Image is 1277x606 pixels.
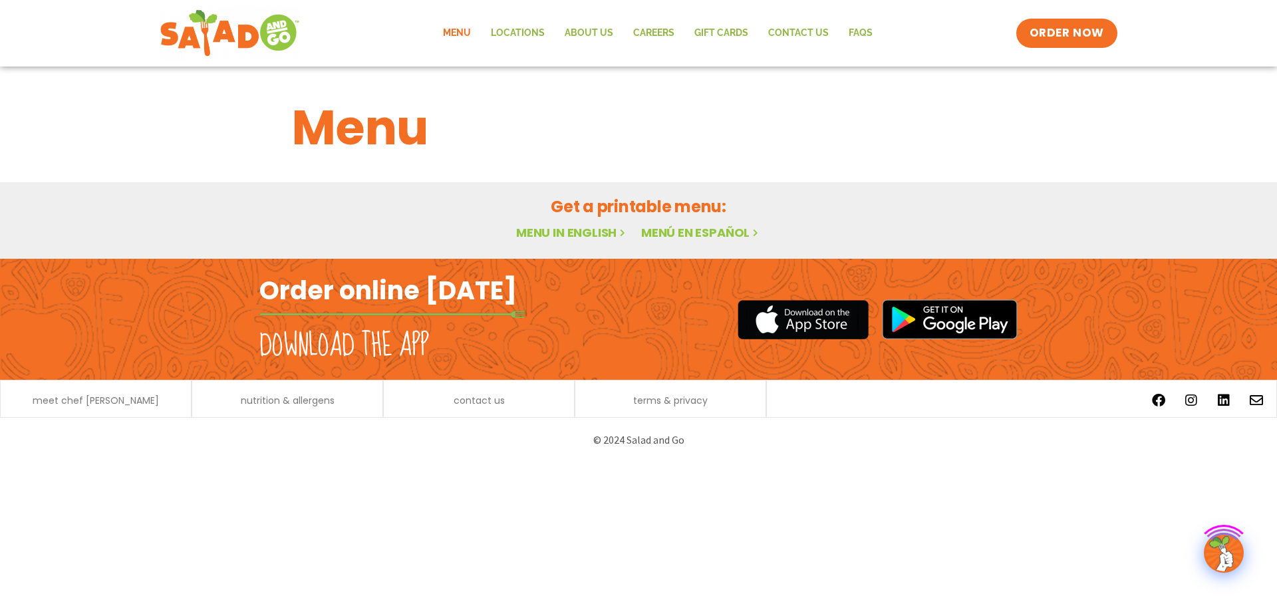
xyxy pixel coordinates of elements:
p: © 2024 Salad and Go [266,431,1011,449]
a: Careers [623,18,684,49]
a: Locations [481,18,555,49]
a: nutrition & allergens [241,396,335,405]
a: contact us [454,396,505,405]
a: meet chef [PERSON_NAME] [33,396,159,405]
span: ORDER NOW [1030,25,1104,41]
img: appstore [738,298,869,341]
h1: Menu [292,92,985,164]
a: About Us [555,18,623,49]
a: GIFT CARDS [684,18,758,49]
a: ORDER NOW [1016,19,1117,48]
h2: Download the app [259,327,429,365]
a: Contact Us [758,18,839,49]
img: fork [259,311,525,318]
nav: Menu [433,18,883,49]
a: Menu in English [516,224,628,241]
h2: Get a printable menu: [292,195,985,218]
img: google_play [882,299,1018,339]
a: Menu [433,18,481,49]
a: terms & privacy [633,396,708,405]
h2: Order online [DATE] [259,274,517,307]
a: FAQs [839,18,883,49]
img: new-SAG-logo-768×292 [160,7,300,60]
a: Menú en español [641,224,761,241]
